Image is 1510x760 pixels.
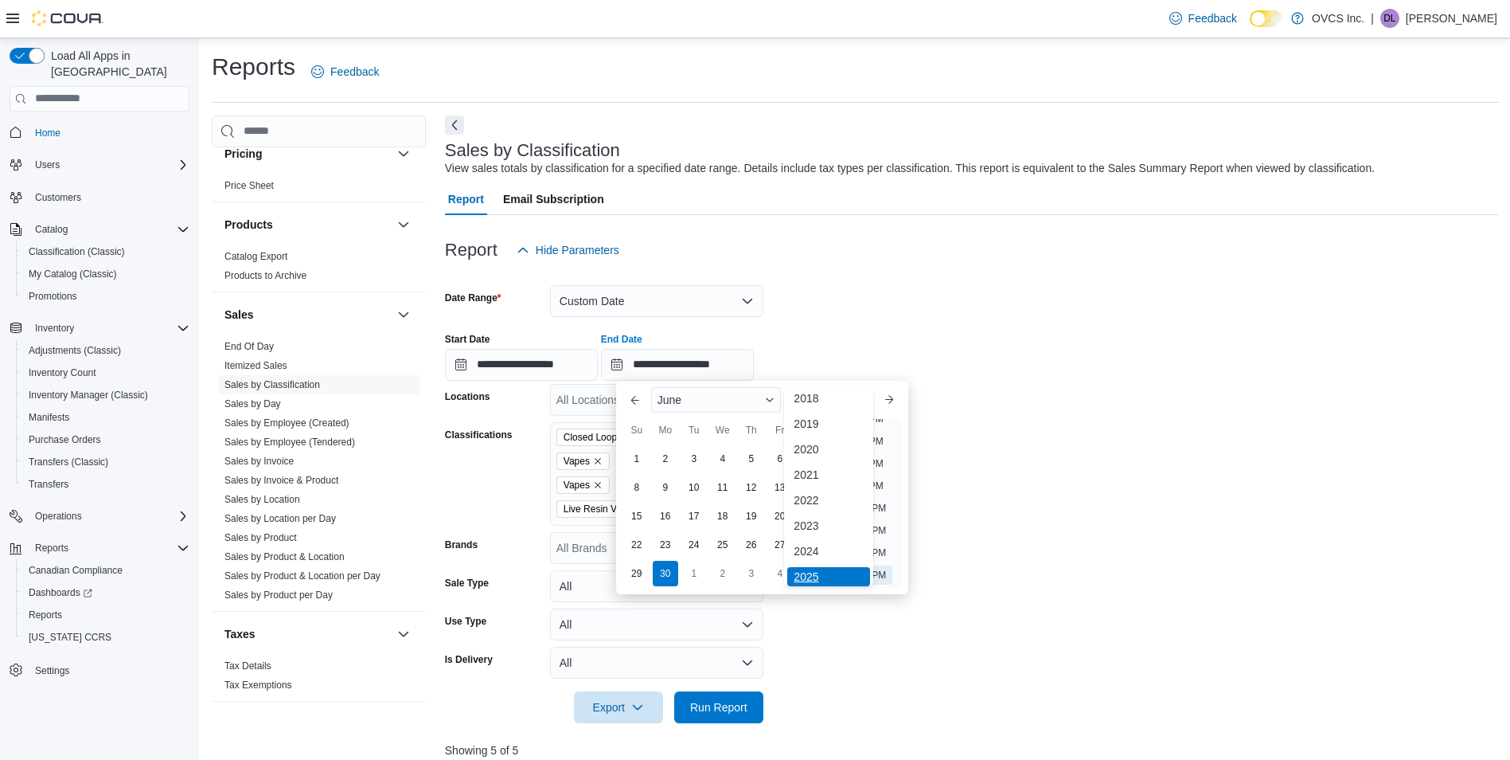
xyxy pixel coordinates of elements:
[787,567,870,586] div: 2025
[29,268,117,280] span: My Catalog (Classic)
[653,475,678,500] div: day-9
[564,501,637,517] span: Live Resin Vapes
[212,51,295,83] h1: Reports
[32,10,103,26] img: Cova
[601,333,642,346] label: End Date
[624,446,650,472] div: day-1
[445,390,490,403] label: Locations
[624,532,650,558] div: day-22
[224,660,271,672] a: Tax Details
[22,561,189,580] span: Canadian Compliance
[622,445,823,588] div: June, 2025
[224,456,294,467] a: Sales by Invoice
[224,475,338,486] a: Sales by Invoice & Product
[1163,2,1243,34] a: Feedback
[651,387,782,413] div: Button. Open the month selector. June is currently selected.
[224,531,297,544] span: Sales by Product
[29,660,189,680] span: Settings
[445,160,1375,177] div: View sales totals by classification for a specified date range. Details include tax types per cla...
[29,433,101,446] span: Purchase Orders
[22,452,189,472] span: Transfers (Classic)
[29,478,68,491] span: Transfers
[624,475,650,500] div: day-8
[681,561,707,586] div: day-1
[29,507,189,526] span: Operations
[593,456,603,466] button: Remove Vapes from selection in this group
[564,477,590,493] span: Vapes
[224,360,287,371] a: Itemized Sales
[224,379,320,390] a: Sales by Classification
[22,583,99,602] a: Dashboards
[681,532,707,558] div: day-24
[710,417,735,443] div: We
[657,394,681,406] span: June
[224,494,300,505] a: Sales by Location
[224,570,380,582] span: Sales by Product & Location per Day
[556,429,661,446] span: Closed Loop Pods
[556,500,657,518] span: Live Resin Vapes
[22,386,189,405] span: Inventory Manager (Classic)
[739,446,764,472] div: day-5
[445,429,513,441] label: Classifications
[212,656,426,701] div: Taxes
[29,245,125,258] span: Classification (Classic)
[35,322,74,335] span: Inventory
[224,551,345,562] a: Sales by Product & Location
[445,577,489,590] label: Sale Type
[224,251,287,262] a: Catalog Export
[16,604,196,626] button: Reports
[22,341,127,360] a: Adjustments (Classic)
[35,159,60,171] span: Users
[767,503,793,529] div: day-20
[445,116,464,135] button: Next
[29,188,88,207] a: Customers
[22,264,123,284] a: My Catalog (Classic)
[1250,27,1251,28] span: Dark Mode
[1406,9,1497,28] p: [PERSON_NAME]
[624,417,650,443] div: Su
[22,628,118,647] a: [US_STATE] CCRS
[445,333,490,346] label: Start Date
[29,507,88,526] button: Operations
[22,628,189,647] span: Washington CCRS
[224,513,336,524] a: Sales by Location per Day
[593,480,603,490] button: Remove Vapes from selection in this group
[224,590,333,601] a: Sales by Product per Day
[510,234,626,266] button: Hide Parameters
[29,155,189,174] span: Users
[22,475,75,494] a: Transfers
[16,285,196,308] button: Promotions
[16,451,196,473] button: Transfers (Classic)
[16,384,196,406] button: Inventory Manager (Classic)
[29,290,77,303] span: Promotions
[503,183,604,215] span: Email Subscription
[29,539,75,558] button: Reports
[29,389,148,402] span: Inventory Manager (Classic)
[3,658,196,681] button: Settings
[224,680,292,691] a: Tax Exemptions
[681,446,707,472] div: day-3
[574,691,663,723] button: Export
[445,141,620,160] h3: Sales by Classification
[445,539,478,551] label: Brands
[22,264,189,284] span: My Catalog (Classic)
[16,429,196,451] button: Purchase Orders
[653,561,678,586] div: day-30
[16,362,196,384] button: Inventory Count
[29,155,66,174] button: Users
[1380,9,1399,28] div: Donna Labelle
[224,626,256,642] h3: Taxes
[29,123,67,143] a: Home
[224,679,292,691] span: Tax Exemptions
[224,417,349,429] a: Sales by Employee (Created)
[445,241,497,260] h3: Report
[564,429,642,445] span: Closed Loop Pods
[624,503,650,529] div: day-15
[224,146,262,162] h3: Pricing
[29,564,123,577] span: Canadian Compliance
[448,183,484,215] span: Report
[35,664,69,677] span: Settings
[224,341,274,352] a: End Of Day
[22,475,189,494] span: Transfers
